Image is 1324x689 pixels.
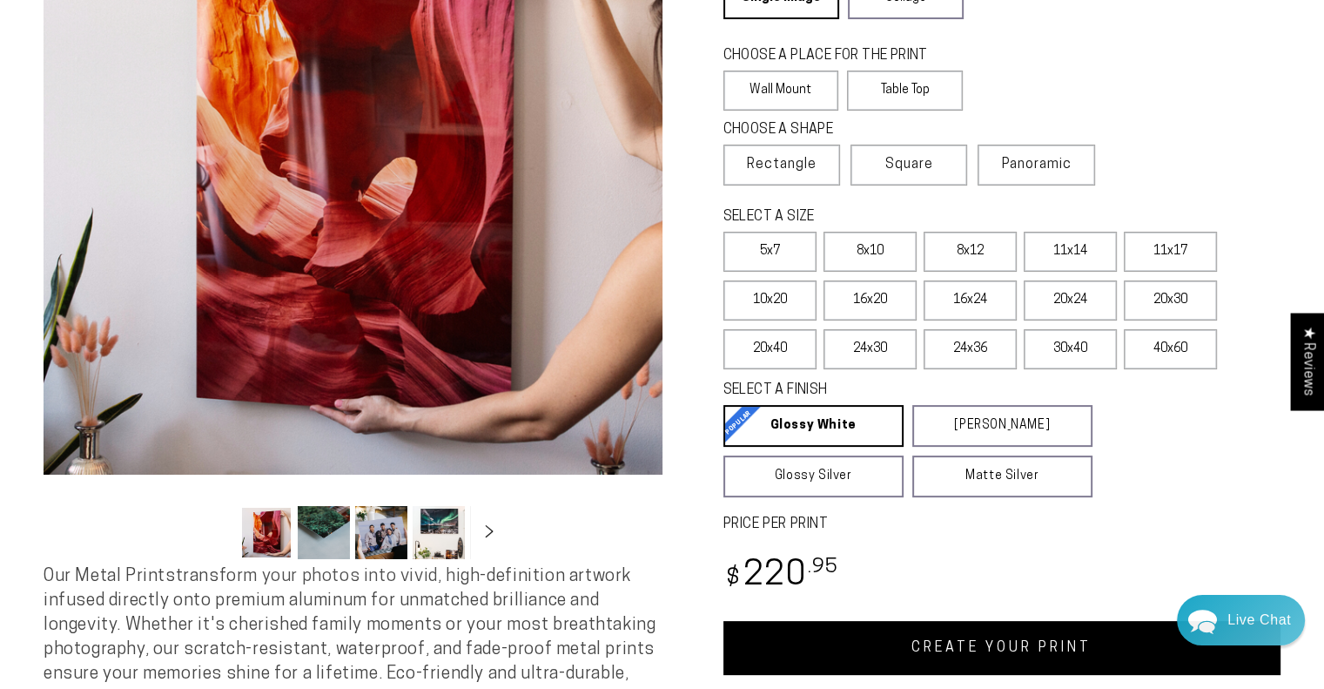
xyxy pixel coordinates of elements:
[723,329,817,369] label: 20x40
[133,500,236,509] span: We run on
[131,87,239,99] span: Away until [DATE]
[723,46,947,66] legend: CHOOSE A PLACE FOR THE PRINT
[240,506,292,559] button: Load image 1 in gallery view
[355,506,407,559] button: Load image 3 in gallery view
[1227,595,1291,645] div: Contact Us Directly
[723,280,817,321] label: 10x20
[723,515,1281,535] label: PRICE PER PRINT
[163,26,208,71] img: Marie J
[1291,313,1324,409] div: Click to open Judge.me floating reviews tab
[912,405,1092,447] a: [PERSON_NAME]
[924,329,1017,369] label: 24x36
[186,496,235,510] span: Re:amaze
[1024,232,1117,272] label: 11x14
[823,280,917,321] label: 16x20
[723,381,1052,401] legend: SELECT A FINISH
[847,71,963,111] label: Table Top
[726,567,741,591] span: $
[723,232,817,272] label: 5x7
[470,514,508,552] button: Slide right
[1024,280,1117,321] label: 20x24
[1124,280,1217,321] label: 20x30
[823,329,917,369] label: 24x30
[924,280,1017,321] label: 16x24
[199,26,245,71] img: Helga
[823,232,917,272] label: 8x10
[723,621,1281,675] a: CREATE YOUR PRINT
[1024,329,1117,369] label: 30x40
[413,506,465,559] button: Load image 4 in gallery view
[723,71,839,111] label: Wall Mount
[723,207,1052,227] legend: SELECT A SIZE
[808,557,839,578] sup: .95
[1124,232,1217,272] label: 11x17
[115,525,255,553] a: Leave A Message
[197,514,235,552] button: Slide left
[1124,329,1217,369] label: 40x60
[912,456,1092,497] a: Matte Silver
[723,405,904,447] a: Glossy White
[924,232,1017,272] label: 8x12
[723,456,904,497] a: Glossy Silver
[1002,158,1072,172] span: Panoramic
[723,559,839,593] bdi: 220
[723,120,950,140] legend: CHOOSE A SHAPE
[298,506,350,559] button: Load image 2 in gallery view
[126,26,171,71] img: John
[1177,595,1305,645] div: Chat widget toggle
[747,154,817,175] span: Rectangle
[885,154,933,175] span: Square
